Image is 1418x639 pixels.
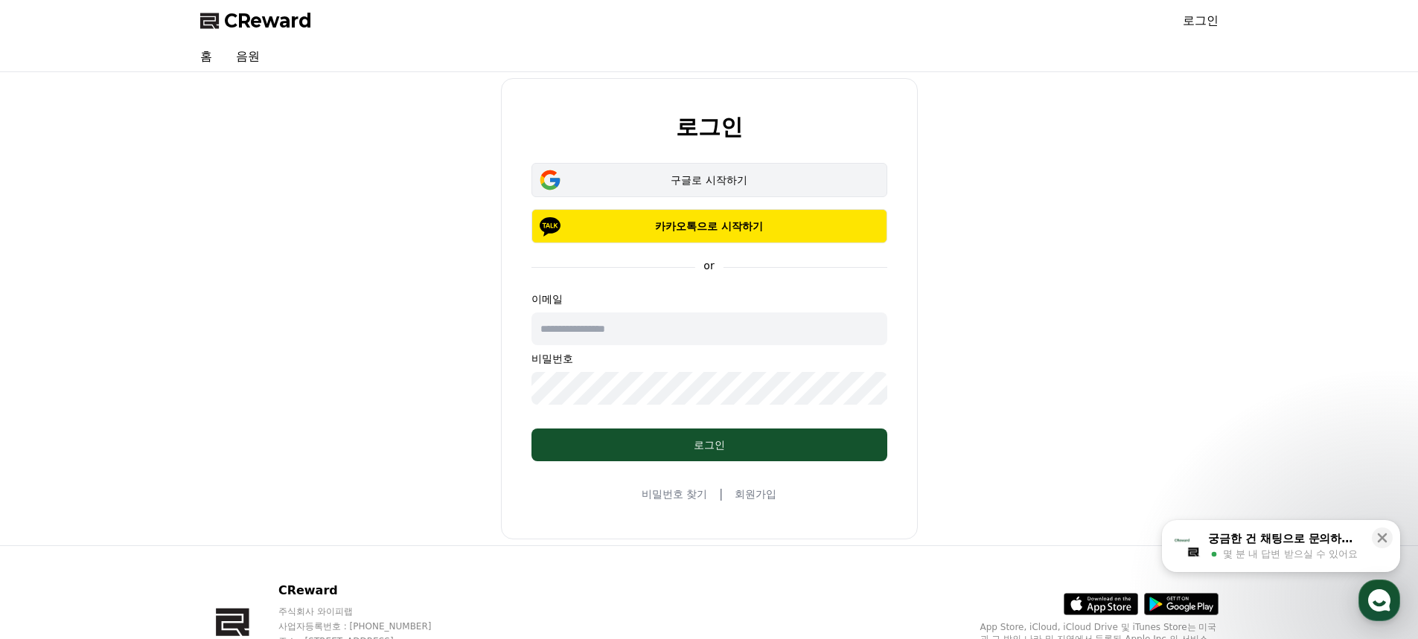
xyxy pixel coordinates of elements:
[230,494,248,506] span: 설정
[136,495,154,507] span: 대화
[561,437,857,452] div: 로그인
[531,428,887,461] button: 로그인
[98,472,192,509] a: 대화
[642,487,707,501] a: 비밀번호 찾기
[200,9,312,33] a: CReward
[531,209,887,243] button: 카카오톡으로 시작하기
[676,115,743,139] h2: 로그인
[278,606,460,617] p: 주식회사 와이피랩
[188,42,224,71] a: 홈
[531,292,887,306] p: 이메일
[1183,12,1219,30] a: 로그인
[531,163,887,197] button: 구글로 시작하기
[553,219,866,234] p: 카카오톡으로 시작하기
[47,494,56,506] span: 홈
[694,258,723,273] p: or
[735,487,776,501] a: 회원가입
[192,472,286,509] a: 설정
[719,485,723,503] span: |
[224,42,272,71] a: 음원
[553,173,866,187] div: 구글로 시작하기
[278,620,460,632] p: 사업자등록번호 : [PHONE_NUMBER]
[4,472,98,509] a: 홈
[224,9,312,33] span: CReward
[278,582,460,600] p: CReward
[531,351,887,366] p: 비밀번호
